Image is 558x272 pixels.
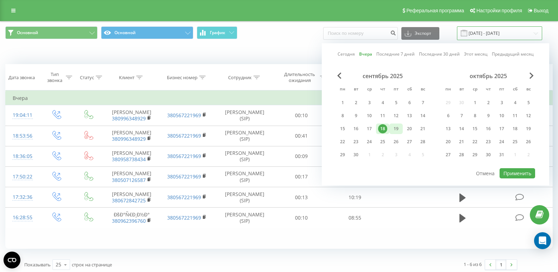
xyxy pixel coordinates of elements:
[483,84,494,95] abbr: четверг
[376,97,389,108] div: чт 4 сент. 2025 г.
[351,150,360,159] div: 30
[338,124,347,133] div: 15
[101,26,193,39] button: Основной
[522,97,535,108] div: вс 5 окт. 2025 г.
[112,177,146,183] a: 380507126587
[328,208,382,228] td: 08:55
[197,26,237,39] button: График
[416,110,430,121] div: вс 14 сент. 2025 г.
[389,137,403,147] div: пт 26 сент. 2025 г.
[336,72,430,80] div: сентябрь 2025
[13,190,33,204] div: 17:32:36
[389,110,403,121] div: пт 12 сент. 2025 г.
[418,137,427,146] div: 28
[104,166,159,187] td: [PERSON_NAME]
[104,126,159,146] td: [PERSON_NAME]
[349,110,363,121] div: вт 9 сент. 2025 г.
[338,98,347,107] div: 1
[482,124,495,134] div: чт 16 окт. 2025 г.
[508,124,522,134] div: сб 18 окт. 2025 г.
[365,137,374,146] div: 24
[444,150,453,159] div: 27
[363,137,376,147] div: ср 24 сент. 2025 г.
[167,112,201,119] a: 380567221969
[403,97,416,108] div: сб 6 сент. 2025 г.
[336,110,349,121] div: пн 8 сент. 2025 г.
[337,84,348,95] abbr: понедельник
[215,126,275,146] td: [PERSON_NAME] (SIP)
[328,187,382,208] td: 10:19
[496,84,507,95] abbr: пятница
[359,51,372,57] a: Вчера
[534,8,548,13] span: Выход
[349,150,363,160] div: вт 30 сент. 2025 г.
[482,97,495,108] div: чт 2 окт. 2025 г.
[389,124,403,134] div: пт 19 сент. 2025 г.
[510,98,520,107] div: 4
[13,129,33,143] div: 18:53:56
[495,150,508,160] div: пт 31 окт. 2025 г.
[524,137,533,146] div: 26
[349,137,363,147] div: вт 23 сент. 2025 г.
[377,84,388,95] abbr: четверг
[484,111,493,120] div: 9
[336,150,349,160] div: пн 29 сент. 2025 г.
[468,110,482,121] div: ср 8 окт. 2025 г.
[416,97,430,108] div: вс 7 сент. 2025 г.
[492,51,534,57] a: Предыдущий месяц
[112,217,146,224] a: 380962396760
[167,194,201,201] a: 380567221969
[275,208,328,228] td: 00:10
[167,132,201,139] a: 380567221969
[378,124,387,133] div: 18
[215,166,275,187] td: [PERSON_NAME] (SIP)
[104,187,159,208] td: [PERSON_NAME]
[401,27,439,40] button: Экспорт
[464,51,488,57] a: Этот месяц
[484,98,493,107] div: 2
[456,84,467,95] abbr: вторник
[17,30,38,36] span: Основной
[497,111,506,120] div: 10
[524,111,533,120] div: 12
[441,137,455,147] div: пн 20 окт. 2025 г.
[391,98,401,107] div: 5
[522,110,535,121] div: вс 12 окт. 2025 г.
[13,211,33,224] div: 16:28:55
[470,137,479,146] div: 22
[13,108,33,122] div: 19:04:11
[444,137,453,146] div: 20
[13,170,33,184] div: 17:50:22
[5,26,98,39] button: Основной
[376,51,415,57] a: Последние 7 дней
[112,156,146,163] a: 380958738434
[365,111,374,120] div: 10
[497,137,506,146] div: 24
[441,150,455,160] div: пн 27 окт. 2025 г.
[455,124,468,134] div: вт 14 окт. 2025 г.
[215,146,275,166] td: [PERSON_NAME] (SIP)
[470,150,479,159] div: 29
[508,137,522,147] div: сб 25 окт. 2025 г.
[275,187,328,208] td: 00:13
[376,137,389,147] div: чт 25 сент. 2025 г.
[6,91,553,105] td: Вчера
[523,84,534,95] abbr: воскресенье
[510,137,520,146] div: 25
[336,137,349,147] div: пн 22 сент. 2025 г.
[24,261,51,268] span: Показывать
[8,75,35,81] div: Дата звонка
[119,75,134,81] div: Клиент
[455,150,468,160] div: вт 28 окт. 2025 г.
[444,111,453,120] div: 6
[378,137,387,146] div: 25
[391,111,401,120] div: 12
[112,135,146,142] a: 380996348929
[281,71,318,83] div: Длительность ожидания
[338,51,355,57] a: Сегодня
[215,208,275,228] td: [PERSON_NAME] (SIP)
[391,137,401,146] div: 26
[418,98,427,107] div: 7
[391,124,401,133] div: 19
[457,111,466,120] div: 7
